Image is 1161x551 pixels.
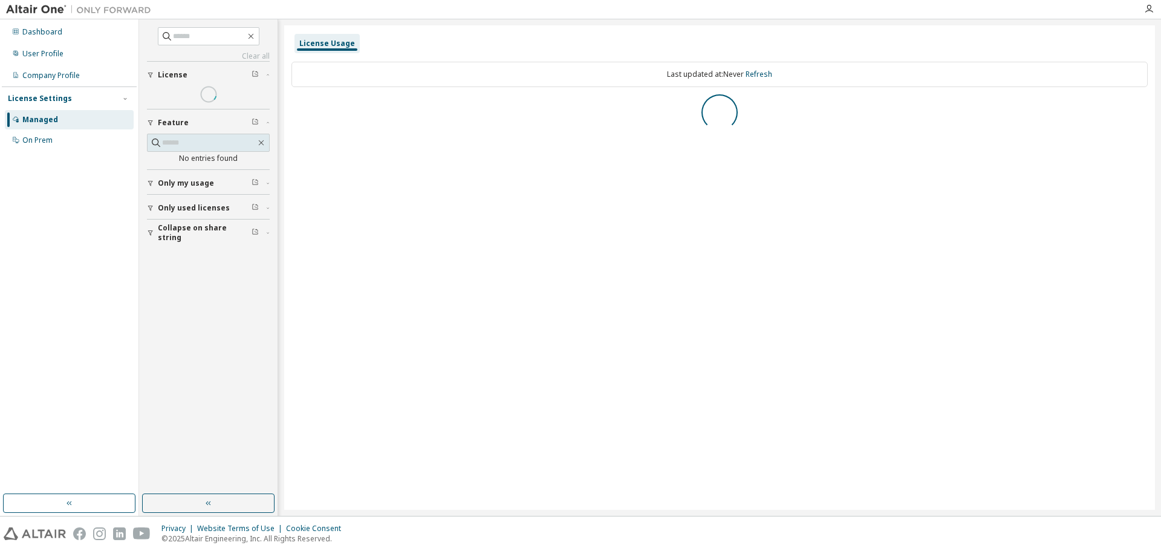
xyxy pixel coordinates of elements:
[158,223,252,243] span: Collapse on share string
[252,70,259,80] span: Clear filter
[197,524,286,533] div: Website Terms of Use
[113,527,126,540] img: linkedin.svg
[158,203,230,213] span: Only used licenses
[22,71,80,80] div: Company Profile
[158,70,187,80] span: License
[4,527,66,540] img: altair_logo.svg
[158,118,189,128] span: Feature
[147,195,270,221] button: Only used licenses
[252,203,259,213] span: Clear filter
[6,4,157,16] img: Altair One
[161,533,348,544] p: © 2025 Altair Engineering, Inc. All Rights Reserved.
[147,62,270,88] button: License
[299,39,355,48] div: License Usage
[746,69,772,79] a: Refresh
[252,118,259,128] span: Clear filter
[147,109,270,136] button: Feature
[158,178,214,188] span: Only my usage
[147,220,270,246] button: Collapse on share string
[22,49,63,59] div: User Profile
[73,527,86,540] img: facebook.svg
[291,62,1148,87] div: Last updated at: Never
[286,524,348,533] div: Cookie Consent
[22,27,62,37] div: Dashboard
[147,170,270,197] button: Only my usage
[252,228,259,238] span: Clear filter
[252,178,259,188] span: Clear filter
[22,115,58,125] div: Managed
[8,94,72,103] div: License Settings
[147,51,270,61] a: Clear all
[161,524,197,533] div: Privacy
[133,527,151,540] img: youtube.svg
[147,154,270,163] div: No entries found
[93,527,106,540] img: instagram.svg
[22,135,53,145] div: On Prem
